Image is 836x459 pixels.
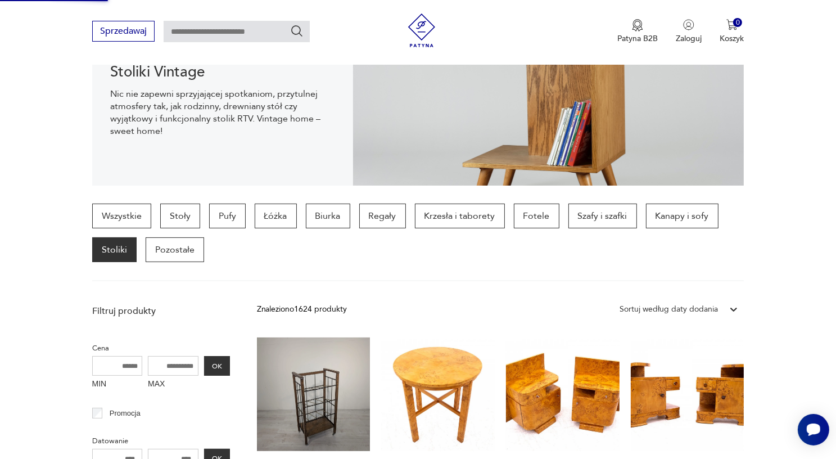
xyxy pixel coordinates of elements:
div: Znaleziono 1624 produkty [257,303,347,316]
p: Nic nie zapewni sprzyjającej spotkaniom, przytulnej atmosfery tak, jak rodzinny, drewniany stół c... [110,88,335,137]
div: Sortuj według daty dodania [620,303,718,316]
a: Regały [359,204,406,228]
h1: Stoliki Vintage [110,65,335,79]
p: Datowanie [92,435,230,447]
a: Biurka [306,204,350,228]
button: Sprzedawaj [92,21,155,42]
iframe: Smartsupp widget button [798,414,829,445]
a: Ikona medaluPatyna B2B [617,19,658,44]
a: Sprzedawaj [92,28,155,36]
p: Patyna B2B [617,33,658,44]
label: MAX [148,376,198,394]
a: Krzesła i taborety [415,204,505,228]
img: Patyna - sklep z meblami i dekoracjami vintage [405,13,439,47]
button: 0Koszyk [720,19,744,44]
img: Ikona medalu [632,19,643,31]
a: Wszystkie [92,204,151,228]
img: Ikonka użytkownika [683,19,694,30]
a: Kanapy i sofy [646,204,718,228]
button: OK [204,356,230,376]
a: Łóżka [255,204,297,228]
a: Stoły [160,204,200,228]
p: Cena [92,342,230,354]
a: Stoliki [92,237,137,262]
img: 2a258ee3f1fcb5f90a95e384ca329760.jpg [353,17,744,186]
img: Ikona koszyka [726,19,738,30]
a: Pozostałe [146,237,204,262]
a: Pufy [209,204,246,228]
p: Filtruj produkty [92,305,230,317]
button: Patyna B2B [617,19,658,44]
a: Szafy i szafki [568,204,637,228]
p: Koszyk [720,33,744,44]
button: Zaloguj [676,19,702,44]
a: Fotele [514,204,559,228]
button: Szukaj [290,24,304,38]
label: MIN [92,376,143,394]
p: Promocja [110,407,141,420]
div: 0 [733,18,743,28]
p: Zaloguj [676,33,702,44]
